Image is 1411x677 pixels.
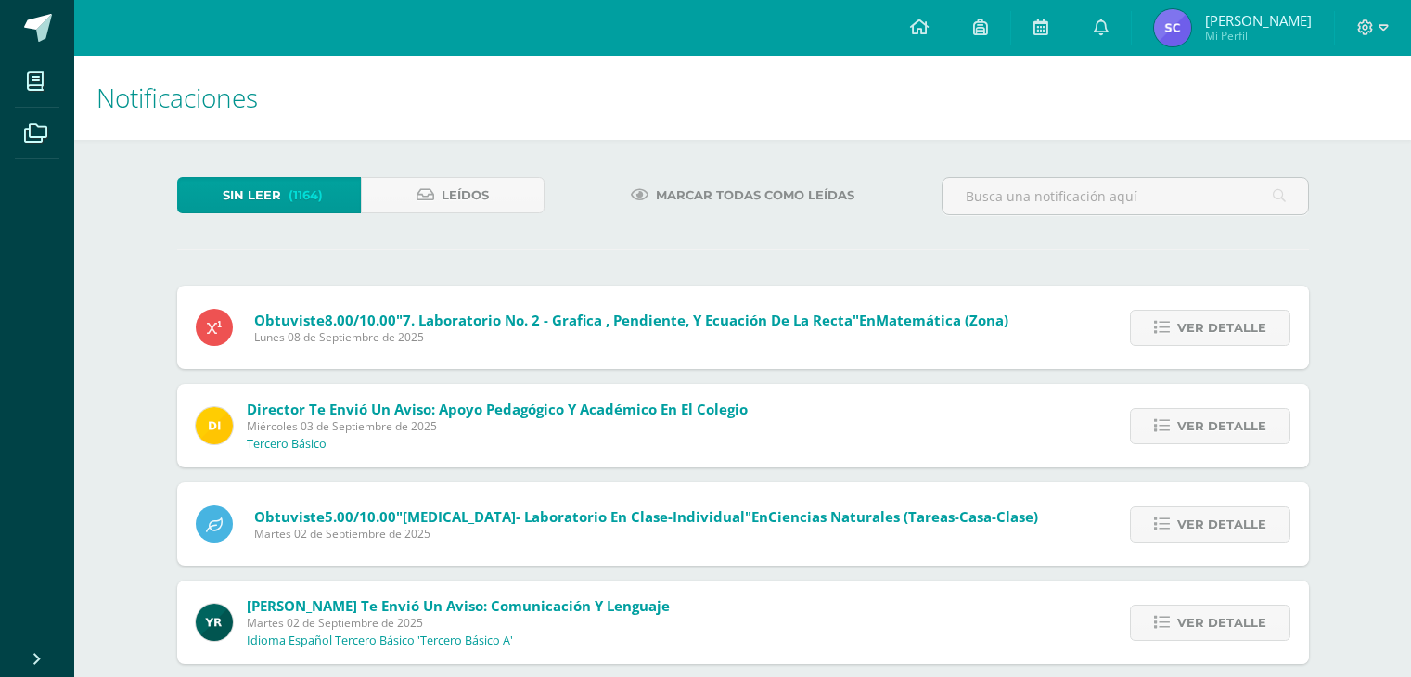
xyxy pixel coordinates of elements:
[196,604,233,641] img: 765d7ba1372dfe42393184f37ff644ec.png
[396,311,859,329] span: "7. Laboratorio No. 2 - Grafica , pendiente, y ecuación de la recta"
[289,178,323,212] span: (1164)
[247,615,670,631] span: Martes 02 de Septiembre de 2025
[177,177,361,213] a: Sin leer(1164)
[943,178,1308,214] input: Busca una notificación aquí
[608,177,878,213] a: Marcar todas como leídas
[325,507,396,526] span: 5.00/10.00
[1177,409,1266,443] span: Ver detalle
[325,311,396,329] span: 8.00/10.00
[254,507,1038,526] span: Obtuviste en
[96,80,258,115] span: Notificaciones
[247,437,327,452] p: Tercero Básico
[656,178,854,212] span: Marcar todas como leídas
[247,418,748,434] span: Miércoles 03 de Septiembre de 2025
[1154,9,1191,46] img: aae39bf88e0fc2c076ff2f6b7cf23b1c.png
[223,178,281,212] span: Sin leer
[1205,28,1312,44] span: Mi Perfil
[442,178,489,212] span: Leídos
[254,526,1038,542] span: Martes 02 de Septiembre de 2025
[396,507,751,526] span: "[MEDICAL_DATA]- Laboratorio en Clase-individual"
[247,596,670,615] span: [PERSON_NAME] te envió un aviso: Comunicación y lenguaje
[247,400,748,418] span: Director te envió un aviso: Apoyo pedagógico y académico en el Colegio
[361,177,545,213] a: Leídos
[254,311,1008,329] span: Obtuviste en
[1177,606,1266,640] span: Ver detalle
[1177,507,1266,542] span: Ver detalle
[768,507,1038,526] span: Ciencias Naturales (Tareas-casa-clase)
[254,329,1008,345] span: Lunes 08 de Septiembre de 2025
[1205,11,1312,30] span: [PERSON_NAME]
[247,633,513,648] p: Idioma Español Tercero Básico 'Tercero Básico A'
[1177,311,1266,345] span: Ver detalle
[876,311,1008,329] span: Matemática (Zona)
[196,407,233,444] img: f0b35651ae50ff9c693c4cbd3f40c4bb.png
